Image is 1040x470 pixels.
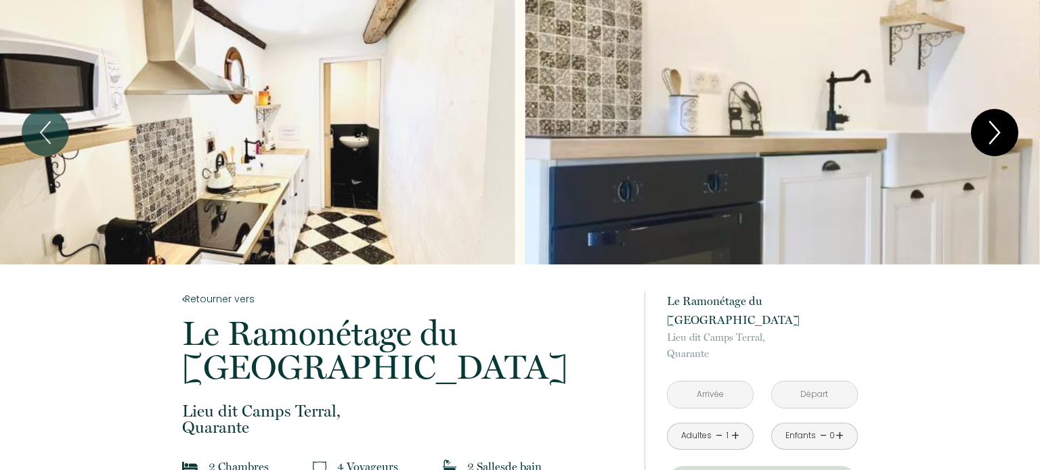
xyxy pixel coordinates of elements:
[681,429,712,442] div: Adultes
[667,329,858,362] p: Quarante
[22,109,69,156] button: Previous
[182,316,626,384] p: Le Ramonétage du [GEOGRAPHIC_DATA]
[182,403,626,436] p: Quarante
[836,425,844,446] a: +
[772,381,857,408] input: Départ
[820,425,827,446] a: -
[668,381,753,408] input: Arrivée
[829,429,836,442] div: 0
[971,109,1018,156] button: Next
[667,329,858,346] span: Lieu dit Camps Terral,
[785,429,816,442] div: Enfants
[716,425,723,446] a: -
[724,429,731,442] div: 1
[182,291,626,306] a: Retourner vers
[667,291,858,329] p: Le Ramonétage du [GEOGRAPHIC_DATA]
[182,403,626,419] span: Lieu dit Camps Terral,
[731,425,739,446] a: +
